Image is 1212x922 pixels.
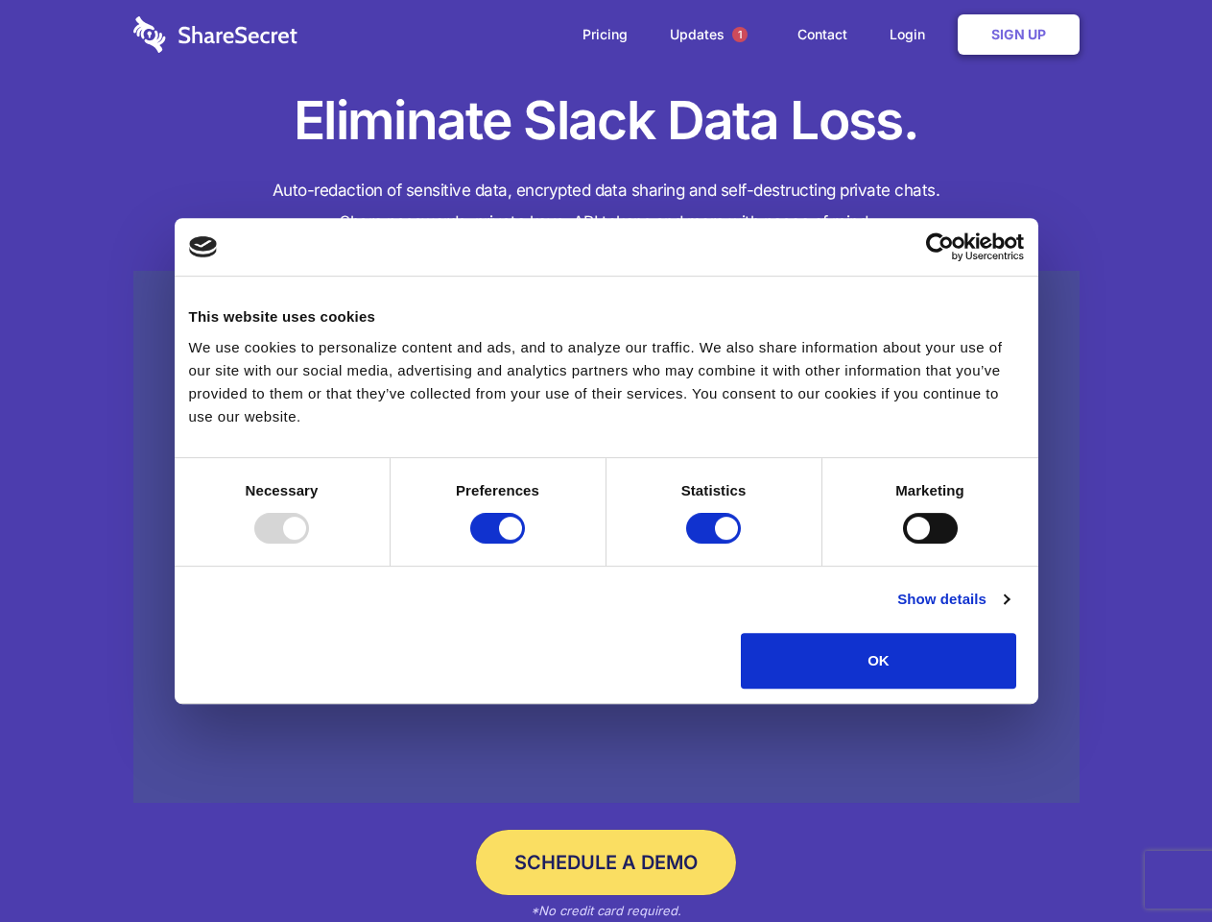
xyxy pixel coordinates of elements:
a: Show details [897,588,1009,611]
strong: Preferences [456,482,539,498]
a: Schedule a Demo [476,830,736,895]
span: 1 [732,27,748,42]
strong: Marketing [895,482,964,498]
strong: Necessary [246,482,319,498]
strong: Statistics [681,482,747,498]
a: Login [870,5,954,64]
div: This website uses cookies [189,305,1024,328]
img: logo [189,236,218,257]
a: Sign Up [958,14,1080,55]
a: Wistia video thumbnail [133,271,1080,804]
div: We use cookies to personalize content and ads, and to analyze our traffic. We also share informat... [189,336,1024,428]
em: *No credit card required. [531,903,681,918]
button: OK [741,633,1016,689]
a: Pricing [563,5,647,64]
img: logo-wordmark-white-trans-d4663122ce5f474addd5e946df7df03e33cb6a1c49d2221995e7729f52c070b2.svg [133,16,297,53]
h4: Auto-redaction of sensitive data, encrypted data sharing and self-destructing private chats. Shar... [133,175,1080,238]
a: Usercentrics Cookiebot - opens in a new window [856,232,1024,261]
a: Contact [778,5,867,64]
h1: Eliminate Slack Data Loss. [133,86,1080,156]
